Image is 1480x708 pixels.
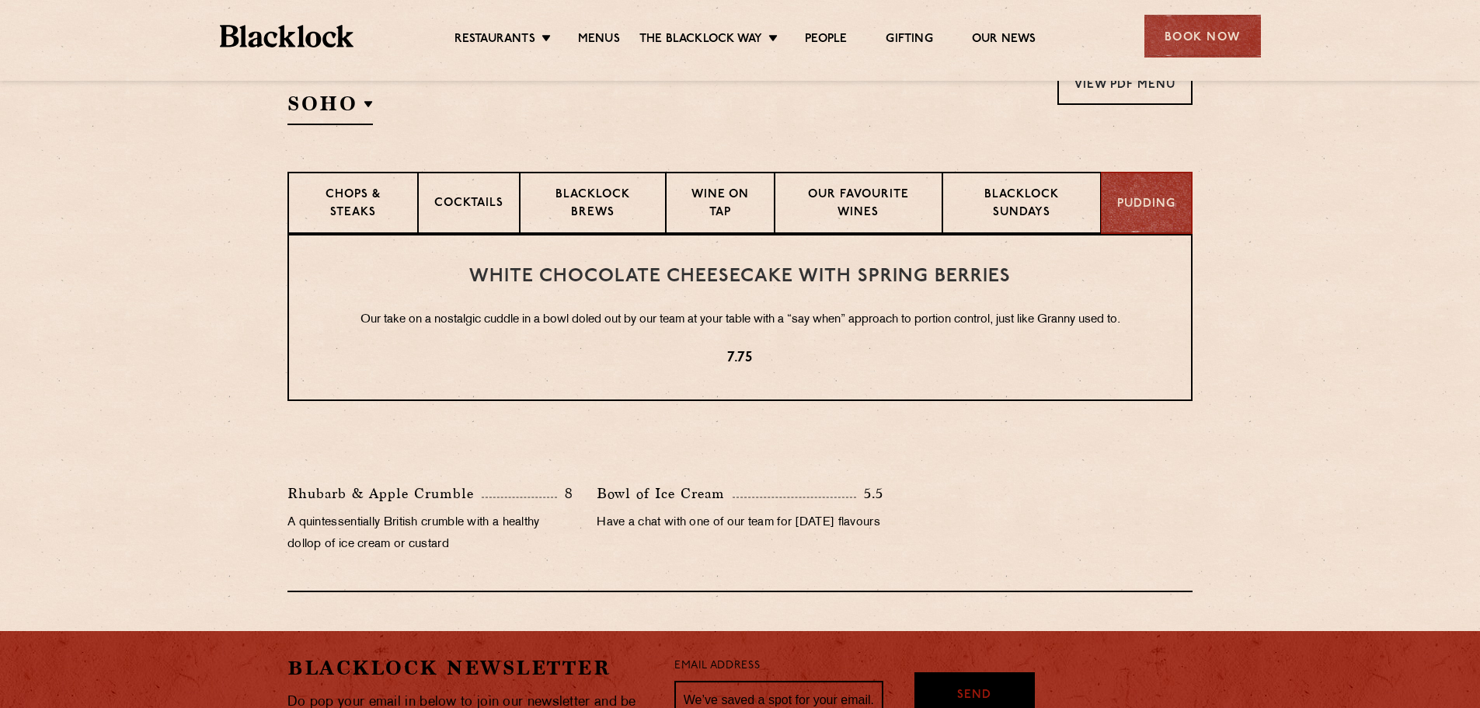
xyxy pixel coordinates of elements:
[434,195,503,214] p: Cocktails
[856,483,883,504] p: 5.5
[1117,196,1175,214] p: Pudding
[454,32,535,49] a: Restaurants
[287,512,573,556] p: A quintessentially British crumble with a healthy dollop of ice cream or custard
[972,32,1036,49] a: Our News
[957,687,991,705] span: Send
[287,654,651,682] h2: Blacklock Newsletter
[220,25,354,47] img: BL_Textured_Logo-footer-cropped.svg
[287,90,373,125] h2: SOHO
[597,512,883,534] p: Have a chat with one of our team for [DATE] flavours
[805,32,847,49] a: People
[305,187,402,223] p: Chops & Steaks
[682,187,758,223] p: Wine on Tap
[674,657,760,675] label: Email Address
[578,32,620,49] a: Menus
[320,267,1160,287] h3: White Chocolate Cheesecake with Spring Berries
[886,32,932,49] a: Gifting
[597,483,733,504] p: Bowl of Ice Cream
[639,32,762,49] a: The Blacklock Way
[287,483,482,504] p: Rhubarb & Apple Crumble
[536,187,649,223] p: Blacklock Brews
[791,187,925,223] p: Our favourite wines
[320,310,1160,330] p: Our take on a nostalgic cuddle in a bowl doled out by our team at your table with a “say when” ap...
[1057,62,1193,105] a: View PDF Menu
[959,187,1085,223] p: Blacklock Sundays
[557,483,573,504] p: 8
[1144,15,1261,58] div: Book Now
[320,348,1160,368] p: 7.75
